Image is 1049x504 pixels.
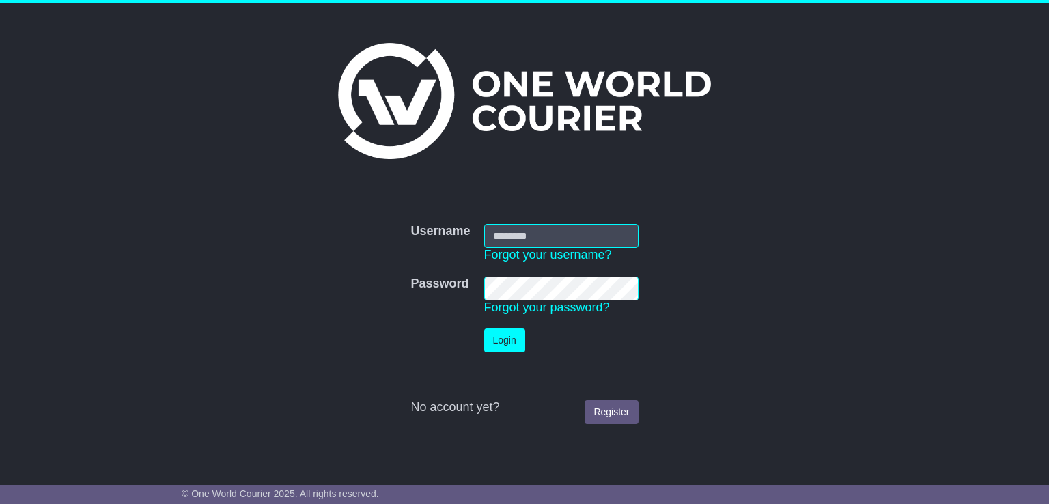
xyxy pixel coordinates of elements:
[338,43,711,159] img: One World
[484,328,525,352] button: Login
[410,277,468,292] label: Password
[585,400,638,424] a: Register
[484,300,610,314] a: Forgot your password?
[484,248,612,262] a: Forgot your username?
[410,400,638,415] div: No account yet?
[410,224,470,239] label: Username
[182,488,379,499] span: © One World Courier 2025. All rights reserved.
